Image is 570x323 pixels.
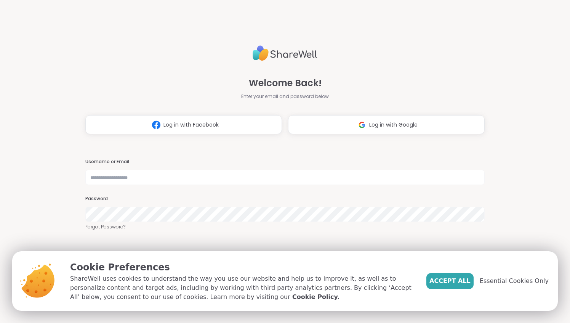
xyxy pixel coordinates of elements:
img: ShareWell Logomark [355,118,369,132]
span: Accept All [429,276,471,286]
h3: Username or Email [85,159,484,165]
img: ShareWell Logomark [149,118,163,132]
span: Log in with Facebook [163,121,219,129]
span: Welcome Back! [249,76,322,90]
p: ShareWell uses cookies to understand the way you use our website and help us to improve it, as we... [70,274,414,302]
p: Cookie Preferences [70,260,414,274]
img: ShareWell Logo [253,42,317,64]
a: Forgot Password? [85,223,484,230]
a: Cookie Policy. [292,292,339,302]
h3: Password [85,196,484,202]
span: Log in with Google [369,121,418,129]
span: Essential Cookies Only [480,276,549,286]
span: Enter your email and password below [241,93,329,100]
button: Accept All [426,273,474,289]
button: Log in with Facebook [85,115,282,134]
button: Log in with Google [288,115,485,134]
